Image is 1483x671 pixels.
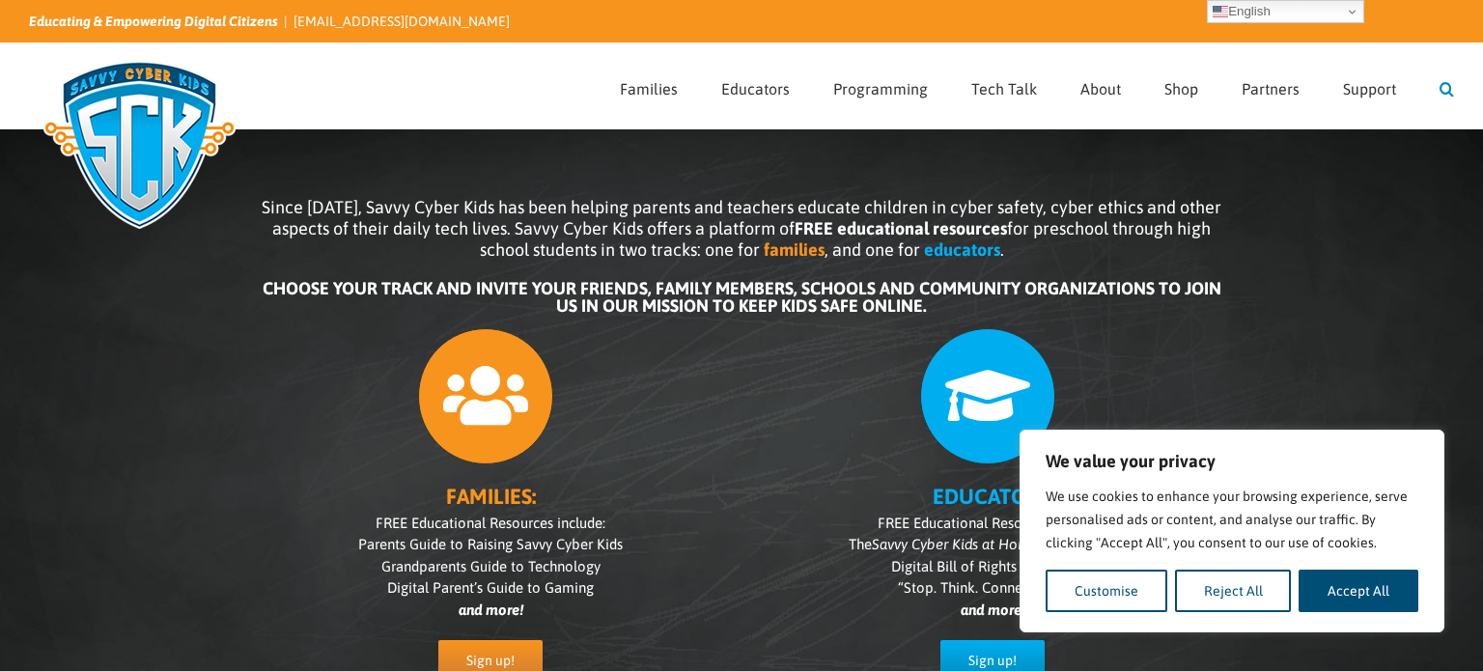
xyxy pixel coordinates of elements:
button: Accept All [1299,570,1418,612]
span: “Stop. Think. Connect.” Poster [898,579,1087,596]
i: Savvy Cyber Kids at Home [872,536,1038,552]
i: and more! [961,601,1025,618]
b: CHOOSE YOUR TRACK AND INVITE YOUR FRIENDS, FAMILY MEMBERS, SCHOOLS AND COMMUNITY ORGANIZATIONS TO... [263,278,1221,316]
span: Sign up! [968,653,1017,669]
b: FREE educational resources [795,218,1007,238]
span: Educators [721,81,790,97]
b: FAMILIES: [446,484,536,509]
i: Educating & Empowering Digital Citizens [29,14,278,29]
a: Tech Talk [971,43,1037,128]
b: families [764,239,825,260]
span: Tech Talk [971,81,1037,97]
a: Programming [833,43,928,128]
nav: Main Menu [620,43,1454,128]
span: Parents Guide to Raising Savvy Cyber Kids [358,536,623,552]
button: Customise [1046,570,1167,612]
a: Families [620,43,678,128]
span: Families [620,81,678,97]
span: The Teacher’s Packs [849,536,1136,552]
img: Savvy Cyber Kids Logo [29,48,250,241]
span: Support [1343,81,1396,97]
span: Digital Bill of Rights Lesson Plan [891,558,1095,574]
span: , and one for [825,239,920,260]
span: Partners [1242,81,1300,97]
b: educators [924,239,1000,260]
a: Partners [1242,43,1300,128]
a: Shop [1164,43,1198,128]
b: EDUCATORS: [933,484,1053,509]
span: About [1080,81,1121,97]
button: Reject All [1175,570,1292,612]
span: Since [DATE], Savvy Cyber Kids has been helping parents and teachers educate children in cyber sa... [262,197,1221,260]
a: Support [1343,43,1396,128]
span: Digital Parent’s Guide to Gaming [387,579,594,596]
span: Sign up! [466,653,515,669]
p: We use cookies to enhance your browsing experience, serve personalised ads or content, and analys... [1046,485,1418,554]
a: [EMAIL_ADDRESS][DOMAIN_NAME] [294,14,510,29]
img: en [1213,4,1228,19]
span: FREE Educational Resources include: [376,515,605,531]
p: We value your privacy [1046,450,1418,473]
span: Grandparents Guide to Technology [381,558,601,574]
span: . [1000,239,1004,260]
span: FREE Educational Resources include: [878,515,1107,531]
a: Educators [721,43,790,128]
a: Search [1440,43,1454,128]
i: and more! [459,601,523,618]
a: About [1080,43,1121,128]
span: Shop [1164,81,1198,97]
span: Programming [833,81,928,97]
